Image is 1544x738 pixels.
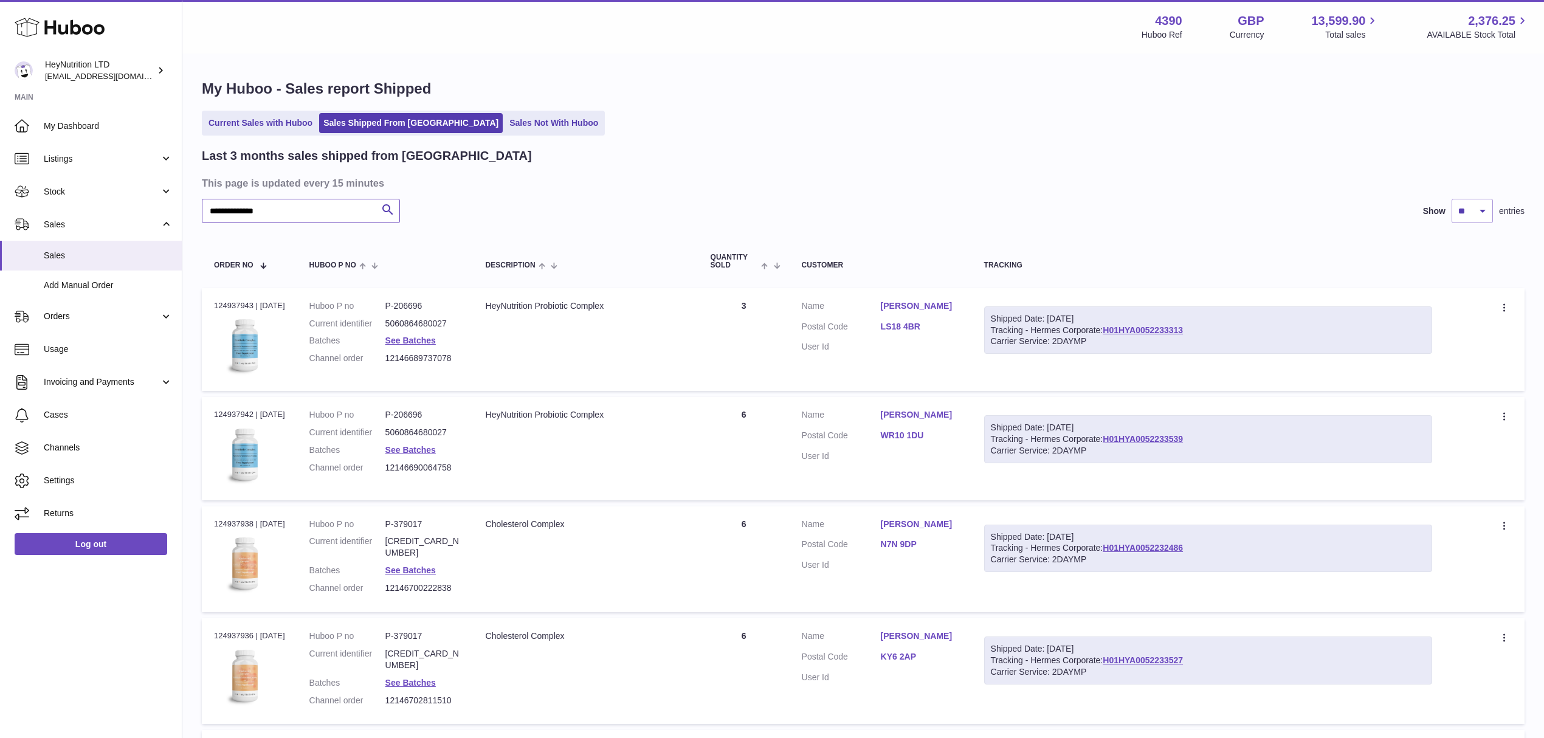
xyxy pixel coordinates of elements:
[1103,655,1183,665] a: H01HYA0052233527
[1423,205,1446,217] label: Show
[309,677,385,689] dt: Batches
[1427,29,1529,41] span: AVAILABLE Stock Total
[1311,13,1365,29] span: 13,599.90
[214,424,275,485] img: 43901725567703.jpeg
[309,409,385,421] dt: Huboo P no
[15,533,167,555] a: Log out
[991,643,1426,655] div: Shipped Date: [DATE]
[319,113,503,133] a: Sales Shipped From [GEOGRAPHIC_DATA]
[1325,29,1379,41] span: Total sales
[309,261,356,269] span: Huboo P no
[385,582,461,594] dd: 12146700222838
[385,536,461,559] dd: [CREDIT_CARD_NUMBER]
[385,300,461,312] dd: P-206696
[44,343,173,355] span: Usage
[44,311,160,322] span: Orders
[214,533,275,594] img: 43901725566350.jpg
[385,427,461,438] dd: 5060864680027
[385,409,461,421] dd: P-206696
[44,186,160,198] span: Stock
[385,630,461,642] dd: P-379017
[698,288,790,391] td: 3
[309,565,385,576] dt: Batches
[44,409,173,421] span: Cases
[802,672,881,683] dt: User Id
[881,651,960,663] a: KY6 2AP
[881,630,960,642] a: [PERSON_NAME]
[486,630,686,642] div: Cholesterol Complex
[698,506,790,612] td: 6
[202,176,1522,190] h3: This page is updated every 15 minutes
[202,148,532,164] h2: Last 3 months sales shipped from [GEOGRAPHIC_DATA]
[44,442,173,453] span: Channels
[1230,29,1264,41] div: Currency
[214,409,285,420] div: 124937942 | [DATE]
[802,321,881,336] dt: Postal Code
[385,462,461,474] dd: 12146690064758
[214,519,285,529] div: 124937938 | [DATE]
[984,525,1433,573] div: Tracking - Hermes Corporate:
[881,409,960,421] a: [PERSON_NAME]
[802,341,881,353] dt: User Id
[881,430,960,441] a: WR10 1DU
[984,415,1433,463] div: Tracking - Hermes Corporate:
[309,536,385,559] dt: Current identifier
[802,519,881,533] dt: Name
[802,261,960,269] div: Customer
[991,422,1426,433] div: Shipped Date: [DATE]
[385,353,461,364] dd: 12146689737078
[984,261,1433,269] div: Tracking
[1155,13,1182,29] strong: 4390
[214,261,253,269] span: Order No
[698,397,790,500] td: 6
[881,539,960,550] a: N7N 9DP
[309,335,385,347] dt: Batches
[214,646,275,706] img: 43901725566350.jpg
[309,318,385,329] dt: Current identifier
[44,376,160,388] span: Invoicing and Payments
[15,61,33,80] img: info@heynutrition.com
[1499,205,1525,217] span: entries
[309,427,385,438] dt: Current identifier
[1103,325,1183,335] a: H01HYA0052233313
[1468,13,1515,29] span: 2,376.25
[991,666,1426,678] div: Carrier Service: 2DAYMP
[309,300,385,312] dt: Huboo P no
[44,280,173,291] span: Add Manual Order
[204,113,317,133] a: Current Sales with Huboo
[214,300,285,311] div: 124937943 | [DATE]
[486,409,686,421] div: HeyNutrition Probiotic Complex
[991,313,1426,325] div: Shipped Date: [DATE]
[309,519,385,530] dt: Huboo P no
[881,321,960,333] a: LS18 4BR
[385,318,461,329] dd: 5060864680027
[385,336,436,345] a: See Batches
[1103,543,1183,553] a: H01HYA0052232486
[385,519,461,530] dd: P-379017
[385,648,461,671] dd: [CREDIT_CARD_NUMBER]
[486,300,686,312] div: HeyNutrition Probiotic Complex
[385,695,461,706] dd: 12146702811510
[1142,29,1182,41] div: Huboo Ref
[45,71,179,81] span: [EMAIL_ADDRESS][DOMAIN_NAME]
[309,630,385,642] dt: Huboo P no
[44,153,160,165] span: Listings
[991,531,1426,543] div: Shipped Date: [DATE]
[991,336,1426,347] div: Carrier Service: 2DAYMP
[802,450,881,462] dt: User Id
[1238,13,1264,29] strong: GBP
[44,219,160,230] span: Sales
[385,565,436,575] a: See Batches
[802,409,881,424] dt: Name
[486,261,536,269] span: Description
[991,554,1426,565] div: Carrier Service: 2DAYMP
[309,353,385,364] dt: Channel order
[309,695,385,706] dt: Channel order
[984,306,1433,354] div: Tracking - Hermes Corporate:
[802,300,881,315] dt: Name
[486,519,686,530] div: Cholesterol Complex
[881,300,960,312] a: [PERSON_NAME]
[505,113,602,133] a: Sales Not With Huboo
[309,648,385,671] dt: Current identifier
[44,120,173,132] span: My Dashboard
